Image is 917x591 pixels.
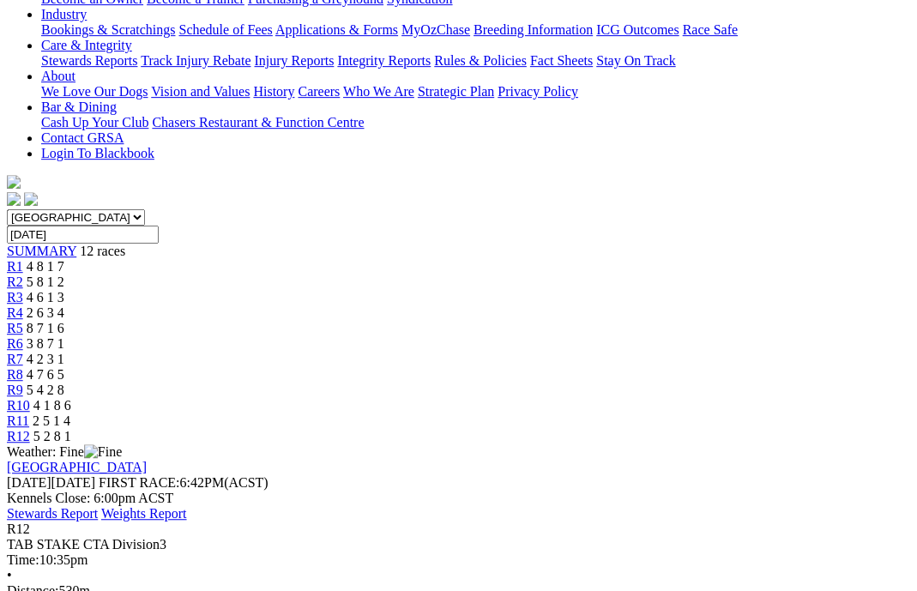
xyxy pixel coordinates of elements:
img: twitter.svg [24,192,38,206]
span: [DATE] [7,475,51,490]
a: R11 [7,413,29,428]
a: R9 [7,383,23,397]
a: Applications & Forms [275,22,398,37]
a: ICG Outcomes [596,22,679,37]
span: 6:42PM(ACST) [99,475,268,490]
span: FIRST RACE: [99,475,179,490]
span: R12 [7,522,30,536]
span: [DATE] [7,475,95,490]
span: 12 races [80,244,125,258]
div: Kennels Close: 6:00pm ACST [7,491,910,506]
a: Stewards Report [7,506,98,521]
a: [GEOGRAPHIC_DATA] [7,460,147,474]
a: R1 [7,259,23,274]
a: Who We Are [343,84,414,99]
a: Contact GRSA [41,130,124,145]
a: Rules & Policies [434,53,527,68]
img: Fine [84,444,122,460]
a: Login To Blackbook [41,146,154,160]
a: R2 [7,274,23,289]
a: MyOzChase [401,22,470,37]
div: Industry [41,22,910,38]
span: 5 4 2 8 [27,383,64,397]
div: Bar & Dining [41,115,910,130]
a: Injury Reports [254,53,334,68]
a: Fact Sheets [530,53,593,68]
a: Strategic Plan [418,84,494,99]
a: Industry [41,7,87,21]
span: Weather: Fine [7,444,122,459]
a: Weights Report [101,506,187,521]
a: Integrity Reports [337,53,431,68]
a: Track Injury Rebate [141,53,250,68]
a: Careers [298,84,340,99]
a: Vision and Values [151,84,250,99]
a: Chasers Restaurant & Function Centre [152,115,364,130]
a: Schedule of Fees [178,22,272,37]
span: 3 8 7 1 [27,336,64,351]
span: 8 7 1 6 [27,321,64,335]
span: 4 8 1 7 [27,259,64,274]
a: Stay On Track [596,53,675,68]
span: • [7,568,12,582]
a: R3 [7,290,23,305]
div: TAB STAKE CTA Division3 [7,537,910,552]
div: Care & Integrity [41,53,910,69]
a: Bar & Dining [41,100,117,114]
a: Breeding Information [474,22,593,37]
a: R7 [7,352,23,366]
a: R6 [7,336,23,351]
a: History [253,84,294,99]
span: 2 6 3 4 [27,305,64,320]
a: R4 [7,305,23,320]
span: 4 1 8 6 [33,398,71,413]
span: 4 6 1 3 [27,290,64,305]
a: Care & Integrity [41,38,132,52]
img: logo-grsa-white.png [7,175,21,189]
a: Stewards Reports [41,53,137,68]
input: Select date [7,226,159,244]
span: 4 2 3 1 [27,352,64,366]
div: About [41,84,910,100]
a: R5 [7,321,23,335]
a: R8 [7,367,23,382]
a: R12 [7,429,30,443]
a: Cash Up Your Club [41,115,148,130]
a: R10 [7,398,30,413]
a: We Love Our Dogs [41,84,148,99]
img: facebook.svg [7,192,21,206]
div: 10:35pm [7,552,910,568]
a: Race Safe [682,22,737,37]
span: 5 2 8 1 [33,429,71,443]
span: 4 7 6 5 [27,367,64,382]
a: Privacy Policy [498,84,578,99]
span: 5 8 1 2 [27,274,64,289]
span: 2 5 1 4 [33,413,70,428]
a: SUMMARY [7,244,76,258]
a: Bookings & Scratchings [41,22,175,37]
a: About [41,69,75,83]
span: Time: [7,552,39,567]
